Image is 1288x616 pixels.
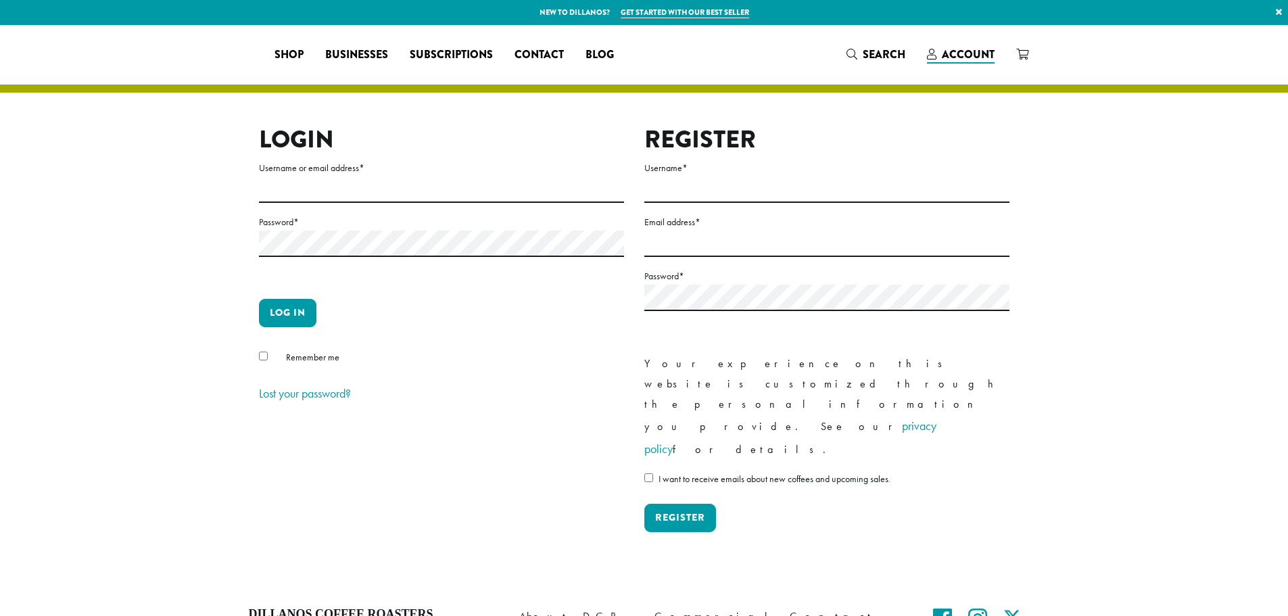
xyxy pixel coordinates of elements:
[644,160,1009,176] label: Username
[259,385,351,401] a: Lost your password?
[286,351,339,363] span: Remember me
[644,214,1009,231] label: Email address
[942,47,995,62] span: Account
[863,47,905,62] span: Search
[275,47,304,64] span: Shop
[259,214,624,231] label: Password
[586,47,614,64] span: Blog
[644,354,1009,460] p: Your experience on this website is customized through the personal information you provide. See o...
[644,125,1009,154] h2: Register
[836,43,916,66] a: Search
[325,47,388,64] span: Businesses
[644,504,716,532] button: Register
[515,47,564,64] span: Contact
[621,7,749,18] a: Get started with our best seller
[659,473,890,485] span: I want to receive emails about new coffees and upcoming sales.
[259,125,624,154] h2: Login
[410,47,493,64] span: Subscriptions
[644,418,936,456] a: privacy policy
[259,299,316,327] button: Log in
[644,268,1009,285] label: Password
[259,160,624,176] label: Username or email address
[264,44,314,66] a: Shop
[644,473,653,482] input: I want to receive emails about new coffees and upcoming sales.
